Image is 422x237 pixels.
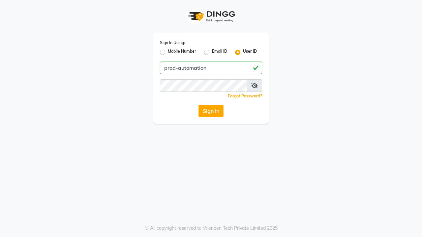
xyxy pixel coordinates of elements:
[168,48,196,56] label: Mobile Number
[160,40,185,46] label: Sign In Using:
[160,79,247,92] input: Username
[160,62,262,74] input: Username
[198,105,224,117] button: Sign In
[243,48,257,56] label: User ID
[185,7,237,26] img: logo1.svg
[228,93,262,98] a: Forgot Password?
[212,48,227,56] label: Email ID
